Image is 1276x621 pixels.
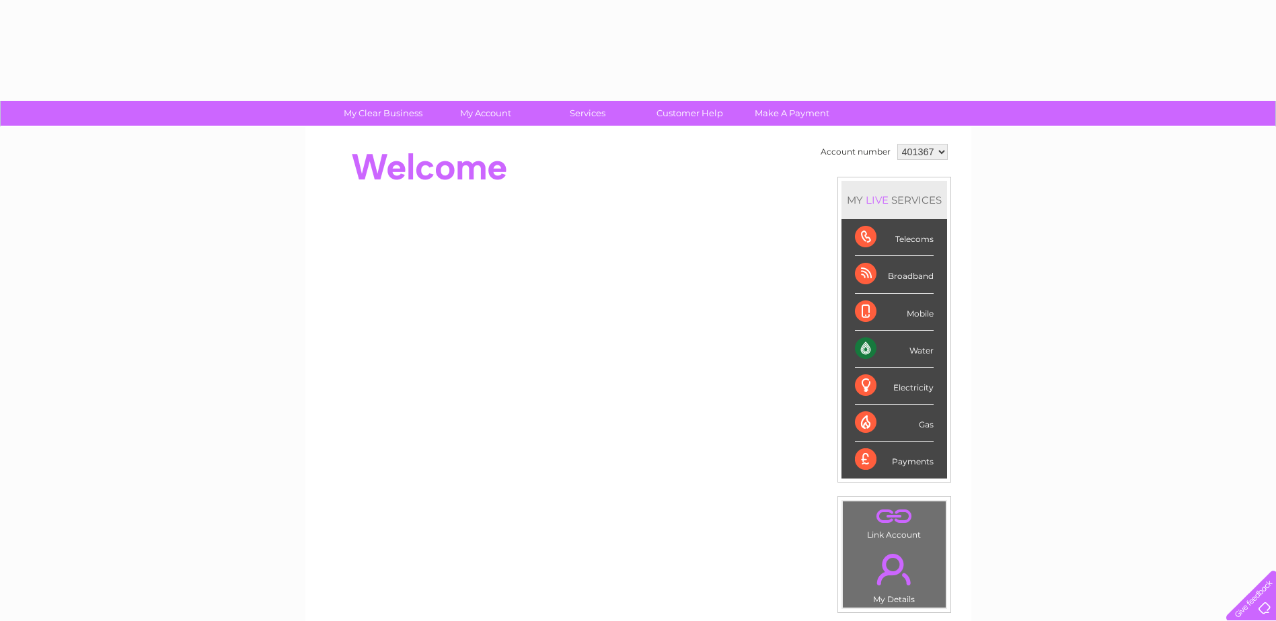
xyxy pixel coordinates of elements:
[842,501,946,543] td: Link Account
[817,140,894,163] td: Account number
[328,101,439,126] a: My Clear Business
[430,101,541,126] a: My Account
[634,101,745,126] a: Customer Help
[855,442,934,478] div: Payments
[841,181,947,219] div: MY SERVICES
[842,542,946,608] td: My Details
[855,294,934,331] div: Mobile
[855,219,934,256] div: Telecoms
[846,505,942,528] a: .
[855,368,934,405] div: Electricity
[863,194,891,206] div: LIVE
[532,101,643,126] a: Services
[737,101,848,126] a: Make A Payment
[855,405,934,442] div: Gas
[846,546,942,593] a: .
[855,331,934,368] div: Water
[855,256,934,293] div: Broadband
